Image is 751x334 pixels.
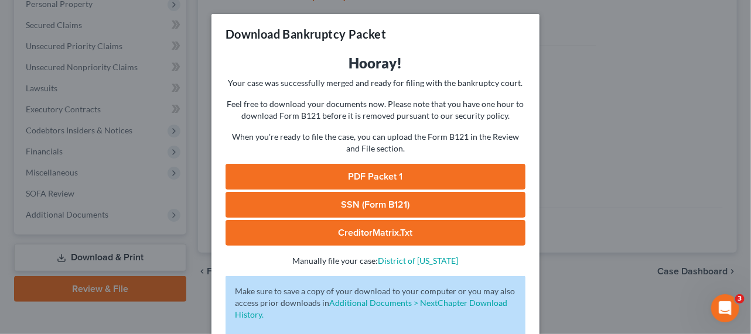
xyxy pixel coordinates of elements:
[226,98,525,122] p: Feel free to download your documents now. Please note that you have one hour to download Form B12...
[226,220,525,246] a: CreditorMatrix.txt
[226,26,386,42] h3: Download Bankruptcy Packet
[235,285,516,321] p: Make sure to save a copy of your download to your computer or you may also access prior downloads in
[711,294,739,322] iframe: Intercom live chat
[226,131,525,154] p: When you're ready to file the case, you can upload the Form B121 in the Review and File section.
[226,54,525,73] h3: Hooray!
[226,255,525,267] p: Manually file your case:
[226,192,525,218] a: SSN (Form B121)
[226,164,525,190] a: PDF Packet 1
[226,77,525,89] p: Your case was successfully merged and ready for filing with the bankruptcy court.
[235,298,507,319] a: Additional Documents > NextChapter Download History.
[378,256,459,266] a: District of [US_STATE]
[735,294,745,304] span: 3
